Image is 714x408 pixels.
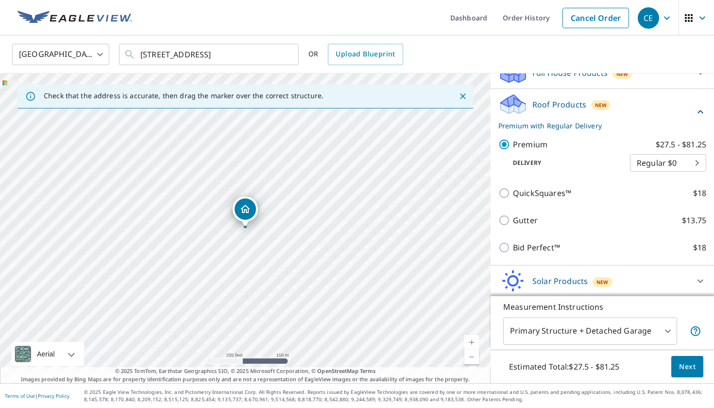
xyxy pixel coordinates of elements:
[115,367,376,375] span: © 2025 TomTom, Earthstar Geographics SIO, © 2025 Microsoft Corporation, ©
[233,196,258,227] div: Dropped pin, building 1, Residential property, 2311 N Congress Ave Boynton Beach, FL 33426
[498,269,706,293] div: Solar ProductsNew
[44,91,323,100] p: Check that the address is accurate, then drag the marker over the correct structure.
[532,275,588,287] p: Solar Products
[498,93,706,131] div: Roof ProductsNewPremium with Regular Delivery
[638,7,659,29] div: CE
[140,41,279,68] input: Search by address or latitude-longitude
[513,187,571,199] p: QuickSquares™
[503,318,677,345] div: Primary Structure + Detached Garage
[38,392,69,399] a: Privacy Policy
[679,361,696,373] span: Next
[693,187,706,199] p: $18
[532,99,586,110] p: Roof Products
[682,214,706,226] p: $13.75
[693,242,706,253] p: $18
[84,389,709,403] p: © 2025 Eagle View Technologies, Inc. and Pictometry International Corp. All Rights Reserved. Repo...
[464,350,479,364] a: Current Level 17, Zoom Out
[656,139,706,150] p: $27.5 - $81.25
[562,8,629,28] a: Cancel Order
[671,356,703,378] button: Next
[5,393,69,399] p: |
[317,367,358,374] a: OpenStreetMap
[498,159,630,167] p: Delivery
[12,342,84,366] div: Aerial
[308,44,403,65] div: OR
[12,41,109,68] div: [GEOGRAPHIC_DATA]
[595,101,607,109] span: New
[34,342,58,366] div: Aerial
[360,367,376,374] a: Terms
[17,11,132,25] img: EV Logo
[336,48,395,60] span: Upload Blueprint
[501,356,628,377] p: Estimated Total: $27.5 - $81.25
[503,301,701,313] p: Measurement Instructions
[464,335,479,350] a: Current Level 17, Zoom In
[690,325,701,337] span: Your report will include the primary structure and a detached garage if one exists.
[513,139,547,150] p: Premium
[513,242,560,253] p: Bid Perfect™
[5,392,35,399] a: Terms of Use
[616,70,628,78] span: New
[630,149,706,177] div: Regular $0
[457,90,469,103] button: Close
[498,121,695,131] p: Premium with Regular Delivery
[596,278,608,286] span: New
[328,44,403,65] a: Upload Blueprint
[513,214,538,226] p: Gutter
